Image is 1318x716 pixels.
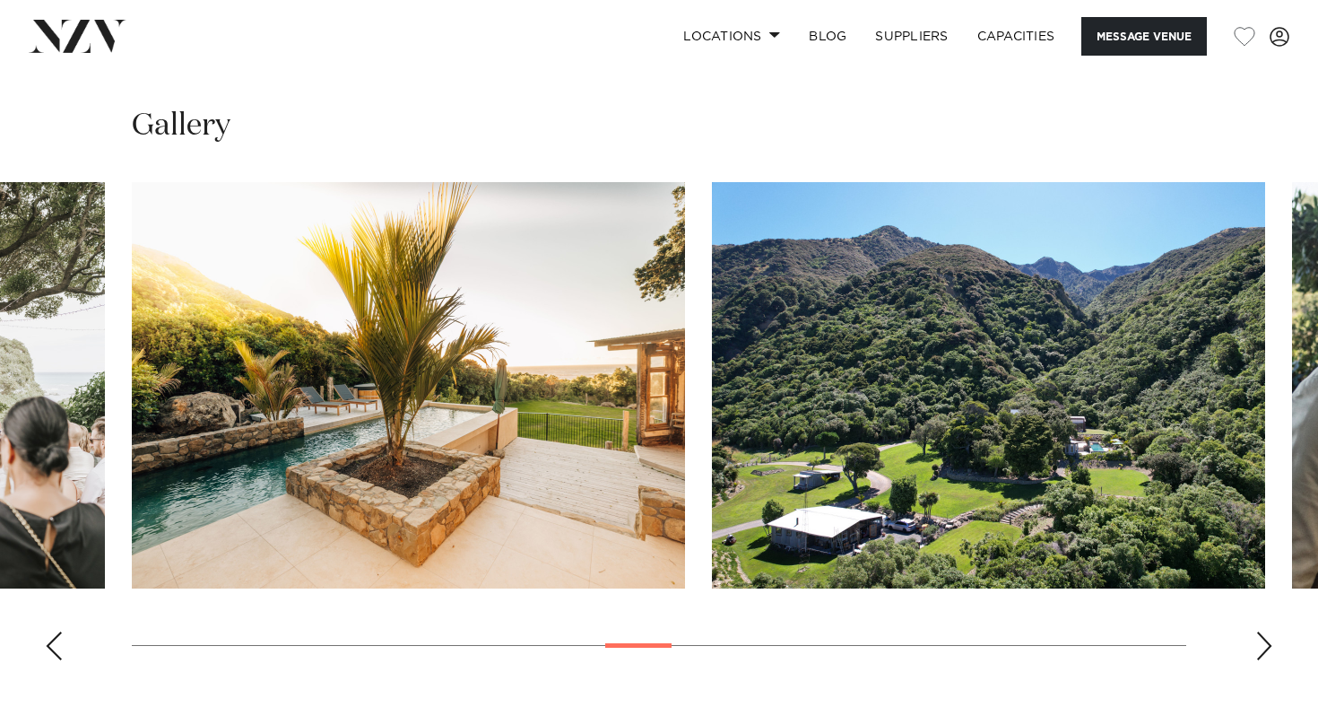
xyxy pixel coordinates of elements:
[861,17,962,56] a: SUPPLIERS
[29,20,126,52] img: nzv-logo.png
[963,17,1070,56] a: Capacities
[132,182,685,589] swiper-slide: 14 / 29
[712,182,1265,589] swiper-slide: 15 / 29
[794,17,861,56] a: BLOG
[1081,17,1207,56] button: Message Venue
[669,17,794,56] a: Locations
[132,106,230,146] h2: Gallery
